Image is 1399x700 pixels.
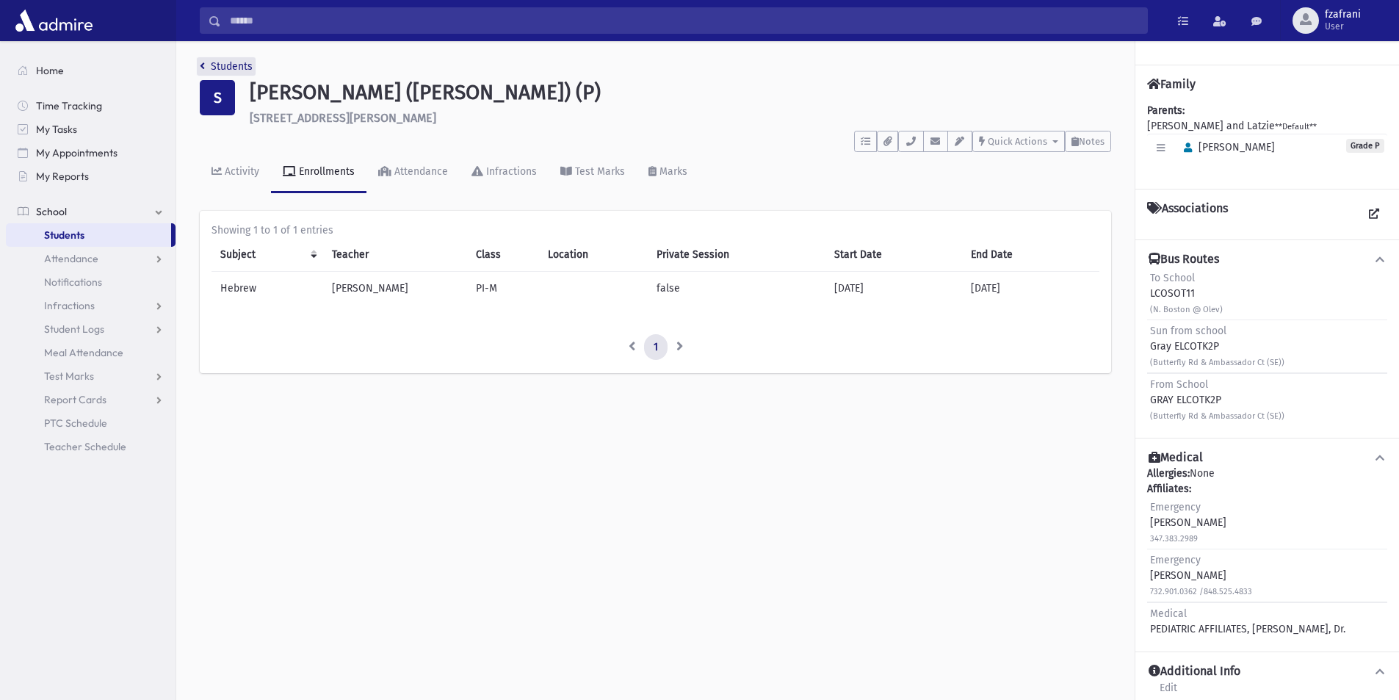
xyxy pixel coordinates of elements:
[6,59,176,82] a: Home
[1147,252,1387,267] button: Bus Routes
[648,238,825,272] th: Private Session
[44,299,95,312] span: Infractions
[460,152,549,193] a: Infractions
[36,123,77,136] span: My Tasks
[1346,139,1384,153] span: Grade P
[1150,270,1223,317] div: LCOSOT11
[36,146,118,159] span: My Appointments
[44,252,98,265] span: Attendance
[1079,136,1105,147] span: Notes
[467,271,539,305] td: PI-M
[962,271,1099,305] td: [DATE]
[200,152,271,193] a: Activity
[549,152,637,193] a: Test Marks
[539,238,648,272] th: Location
[6,388,176,411] a: Report Cards
[36,170,89,183] span: My Reports
[200,60,253,73] a: Students
[44,322,104,336] span: Student Logs
[1150,501,1201,513] span: Emergency
[962,238,1099,272] th: End Date
[36,64,64,77] span: Home
[648,271,825,305] td: false
[467,238,539,272] th: Class
[988,136,1047,147] span: Quick Actions
[1149,450,1203,466] h4: Medical
[6,118,176,141] a: My Tasks
[1147,201,1228,228] h4: Associations
[200,80,235,115] div: S
[1150,378,1208,391] span: From School
[1150,587,1252,596] small: 732.901.0362 /848.525.4833
[1149,252,1219,267] h4: Bus Routes
[6,141,176,165] a: My Appointments
[1147,450,1387,466] button: Medical
[483,165,537,178] div: Infractions
[1150,606,1345,637] div: PEDIATRIC AFFILIATES, [PERSON_NAME], Dr.
[212,271,323,305] td: Hebrew
[6,200,176,223] a: School
[1149,664,1240,679] h4: Additional Info
[1150,554,1201,566] span: Emergency
[44,369,94,383] span: Test Marks
[1147,467,1190,480] b: Allergies:
[366,152,460,193] a: Attendance
[637,152,699,193] a: Marks
[44,228,84,242] span: Students
[1150,325,1226,337] span: Sun from school
[1150,552,1252,599] div: [PERSON_NAME]
[12,6,96,35] img: AdmirePro
[1150,411,1284,421] small: (Butterfly Rd & Ambassador Ct (SE))
[825,271,962,305] td: [DATE]
[200,59,253,80] nav: breadcrumb
[6,94,176,118] a: Time Tracking
[6,341,176,364] a: Meal Attendance
[1325,9,1361,21] span: fzafrani
[572,165,625,178] div: Test Marks
[1150,272,1195,284] span: To School
[6,411,176,435] a: PTC Schedule
[36,205,67,218] span: School
[1150,358,1284,367] small: (Butterfly Rd & Ambassador Ct (SE))
[44,275,102,289] span: Notifications
[1147,103,1387,177] div: [PERSON_NAME] and Latzie
[323,271,468,305] td: [PERSON_NAME]
[1147,77,1196,91] h4: Family
[657,165,687,178] div: Marks
[36,99,102,112] span: Time Tracking
[296,165,355,178] div: Enrollments
[1150,607,1187,620] span: Medical
[972,131,1065,152] button: Quick Actions
[44,346,123,359] span: Meal Attendance
[391,165,448,178] div: Attendance
[1150,534,1198,544] small: 347.383.2989
[644,334,668,361] a: 1
[6,294,176,317] a: Infractions
[6,364,176,388] a: Test Marks
[250,80,1111,105] h1: [PERSON_NAME] ([PERSON_NAME]) (P)
[271,152,366,193] a: Enrollments
[1150,499,1226,546] div: [PERSON_NAME]
[44,416,107,430] span: PTC Schedule
[1147,483,1191,495] b: Affiliates:
[1065,131,1111,152] button: Notes
[221,7,1147,34] input: Search
[222,165,259,178] div: Activity
[1147,104,1185,117] b: Parents:
[250,111,1111,125] h6: [STREET_ADDRESS][PERSON_NAME]
[6,435,176,458] a: Teacher Schedule
[6,270,176,294] a: Notifications
[212,238,323,272] th: Subject
[1361,201,1387,228] a: View all Associations
[1147,466,1387,640] div: None
[1150,323,1284,369] div: Gray ELCOTK2P
[6,317,176,341] a: Student Logs
[323,238,468,272] th: Teacher
[6,165,176,188] a: My Reports
[825,238,962,272] th: Start Date
[1177,141,1275,154] span: [PERSON_NAME]
[44,393,106,406] span: Report Cards
[1147,664,1387,679] button: Additional Info
[44,440,126,453] span: Teacher Schedule
[1150,377,1284,423] div: GRAY ELCOTK2P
